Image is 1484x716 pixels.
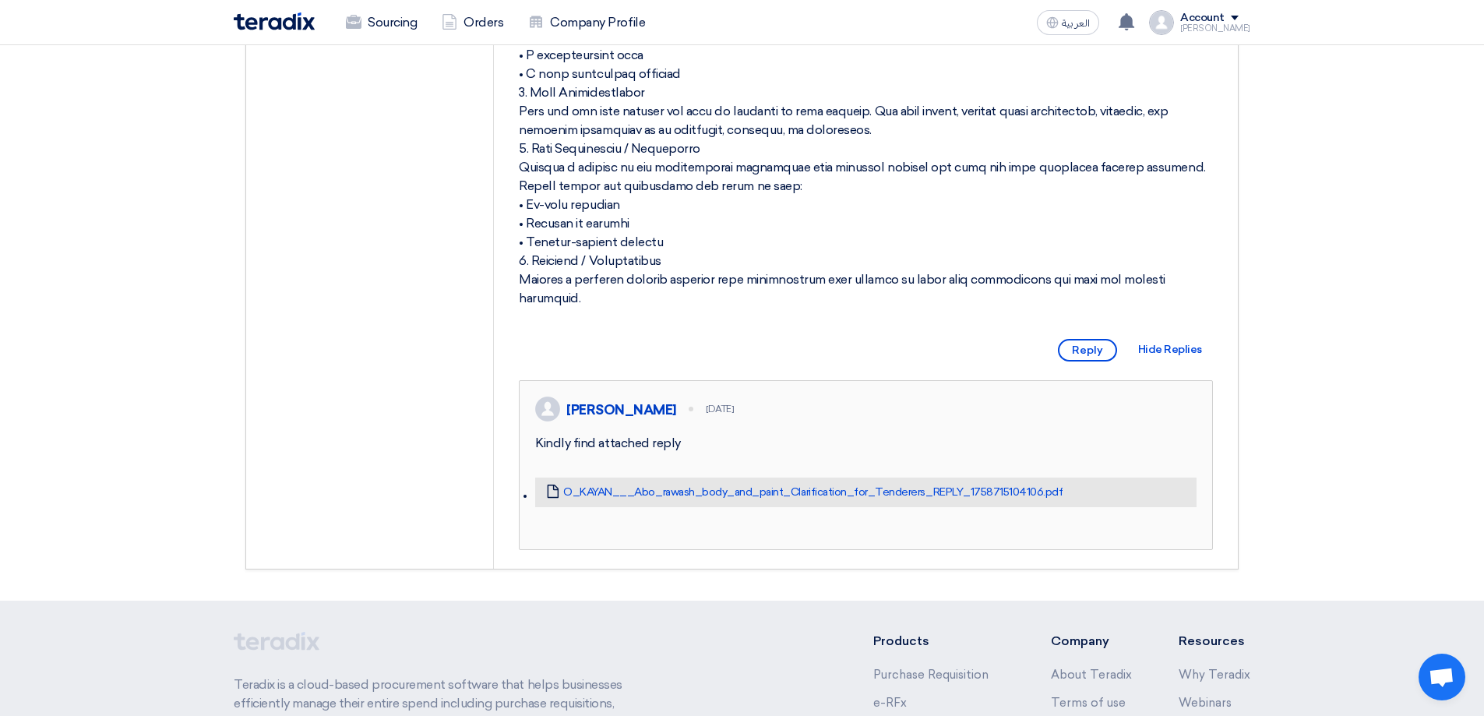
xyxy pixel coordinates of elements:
[1051,632,1132,651] li: Company
[535,397,560,421] img: profile_test.png
[535,434,1197,453] div: Kindly find attached reply
[1419,654,1465,700] div: Open chat
[873,668,989,682] a: Purchase Requisition
[563,485,1063,499] a: O_KAYAN___Abo_rawash_body_and_paint_Clarification_for_Tenderers_REPLY_1758715104106.pdf
[1058,339,1117,362] span: Reply
[1180,24,1250,33] div: [PERSON_NAME]
[1149,10,1174,35] img: profile_test.png
[1180,12,1225,25] div: Account
[429,5,516,40] a: Orders
[516,5,657,40] a: Company Profile
[1037,10,1099,35] button: العربية
[1051,668,1132,682] a: About Teradix
[234,12,315,30] img: Teradix logo
[873,632,1005,651] li: Products
[706,402,734,416] div: [DATE]
[333,5,429,40] a: Sourcing
[1179,696,1232,710] a: Webinars
[1051,696,1126,710] a: Terms of use
[1179,632,1250,651] li: Resources
[566,401,676,418] div: [PERSON_NAME]
[1062,18,1090,29] span: العربية
[1138,343,1202,356] span: Hide Replies
[1179,668,1250,682] a: Why Teradix
[873,696,907,710] a: e-RFx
